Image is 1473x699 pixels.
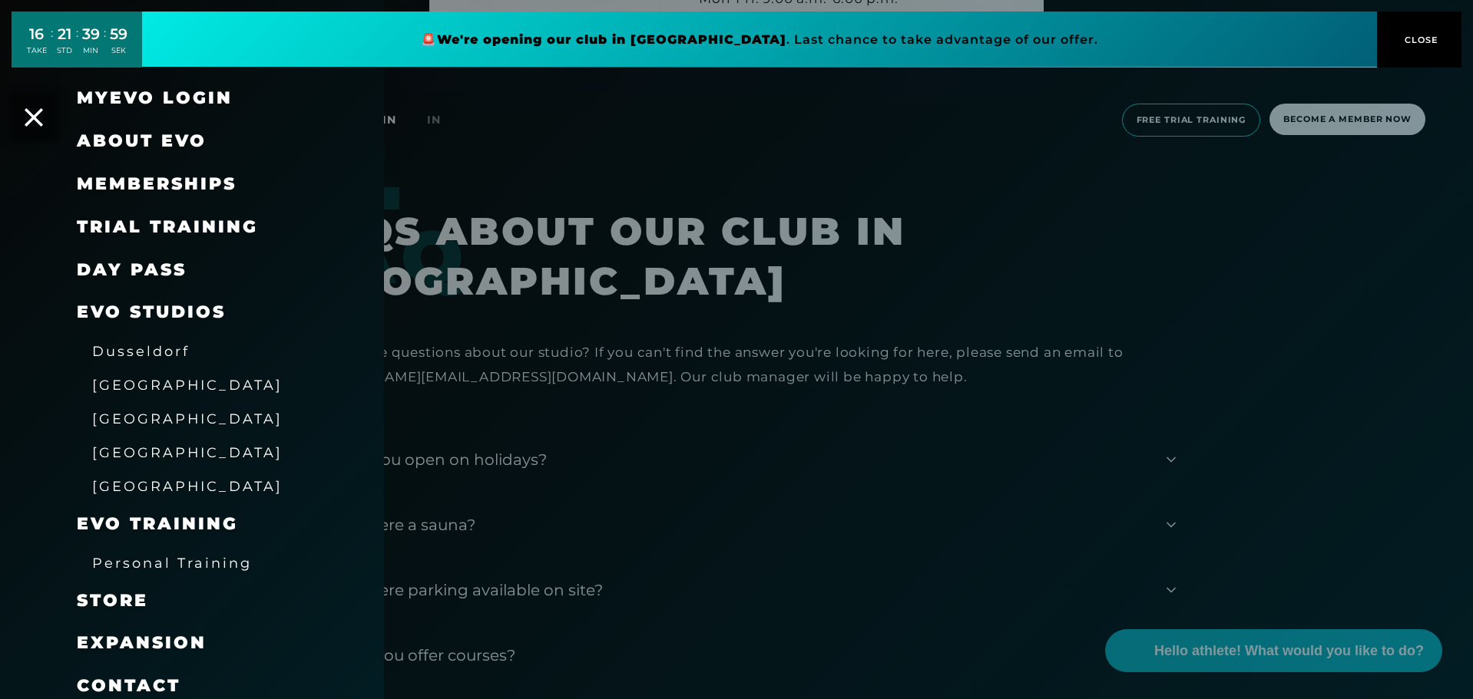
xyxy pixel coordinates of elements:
div: 16 [27,23,47,45]
div: 59 [110,23,127,45]
button: CLOSE [1377,12,1461,68]
font: : [104,25,106,40]
font: TAKE [27,46,47,54]
div: 39 [82,23,100,45]
div: STD [57,45,72,56]
a: MyEVO Login [77,87,233,108]
span: CLOSE [1401,33,1438,47]
font: : [76,25,78,40]
div: MIN [82,45,100,56]
div: SEK [110,45,127,56]
font: About EVO [77,130,207,151]
div: : [51,25,53,65]
div: 21 [57,23,72,45]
